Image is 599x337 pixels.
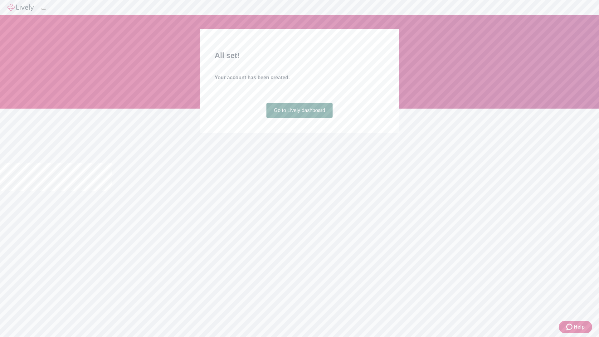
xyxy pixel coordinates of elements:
[41,8,46,10] button: Log out
[7,4,34,11] img: Lively
[574,323,585,331] span: Help
[215,50,384,61] h2: All set!
[215,74,384,81] h4: Your account has been created.
[566,323,574,331] svg: Zendesk support icon
[266,103,333,118] a: Go to Lively dashboard
[559,321,592,333] button: Zendesk support iconHelp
